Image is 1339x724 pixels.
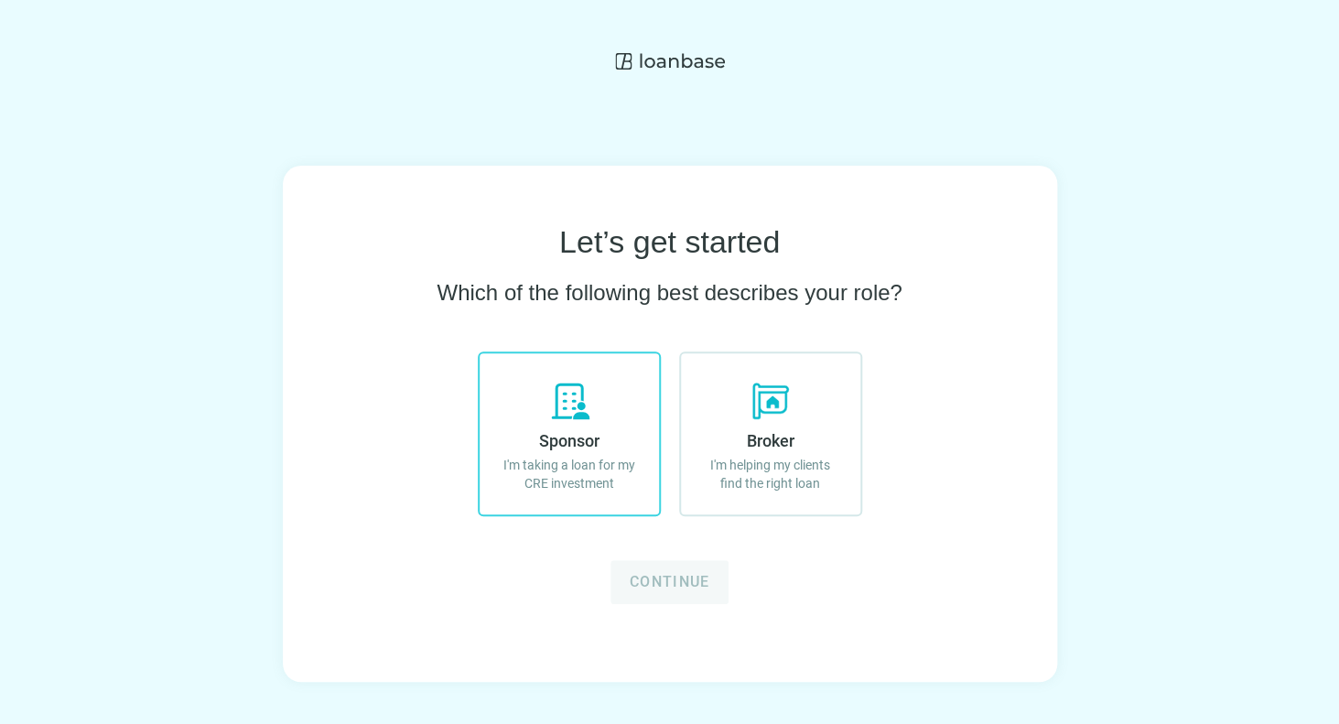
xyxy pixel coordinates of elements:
[437,278,902,308] h2: Which of the following best describes your role?
[747,431,794,450] span: Broker
[498,456,641,492] p: I'm taking a loan for my CRE investment
[559,224,780,260] h1: Let’s get started
[539,431,599,450] span: Sponsor
[610,560,729,604] button: Continue
[699,456,842,492] p: I'm helping my clients find the right loan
